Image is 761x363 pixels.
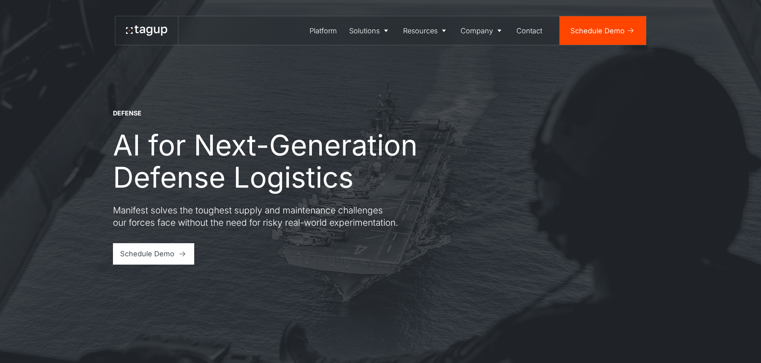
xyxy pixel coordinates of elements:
div: Solutions [349,25,380,36]
a: Company [455,16,511,45]
h1: AI for Next-Generation Defense Logistics [113,129,446,193]
a: Solutions [343,16,397,45]
div: Schedule Demo [570,25,625,36]
a: Schedule Demo [113,243,194,265]
div: Contact [516,25,542,36]
p: Manifest solves the toughest supply and maintenance challenges our forces face without the need f... [113,204,398,229]
a: Resources [397,16,455,45]
a: Schedule Demo [560,16,646,45]
div: Platform [310,25,337,36]
div: Company [461,25,493,36]
div: Resources [403,25,438,36]
a: Platform [303,16,343,45]
div: Schedule Demo [120,248,174,259]
a: Contact [510,16,549,45]
div: DEFENSE [113,109,141,118]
